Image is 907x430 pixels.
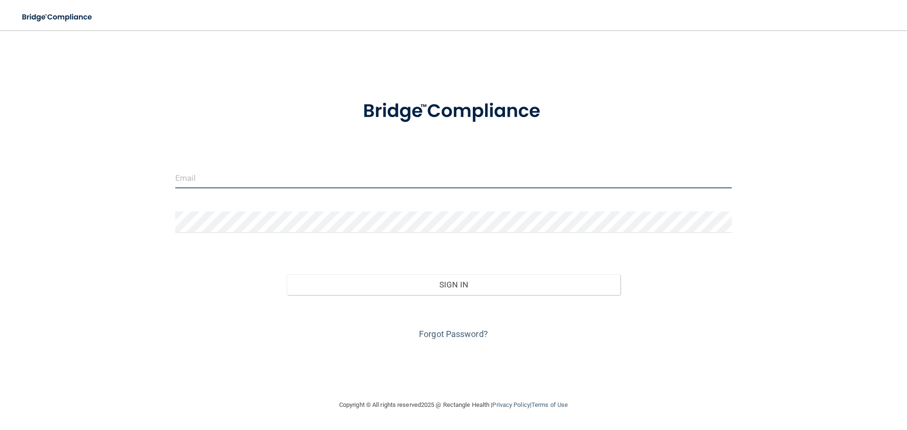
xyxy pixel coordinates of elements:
[343,87,564,136] img: bridge_compliance_login_screen.278c3ca4.svg
[492,401,530,408] a: Privacy Policy
[175,167,732,188] input: Email
[287,274,621,295] button: Sign In
[14,8,101,27] img: bridge_compliance_login_screen.278c3ca4.svg
[419,329,488,339] a: Forgot Password?
[531,401,568,408] a: Terms of Use
[281,390,626,420] div: Copyright © All rights reserved 2025 @ Rectangle Health | |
